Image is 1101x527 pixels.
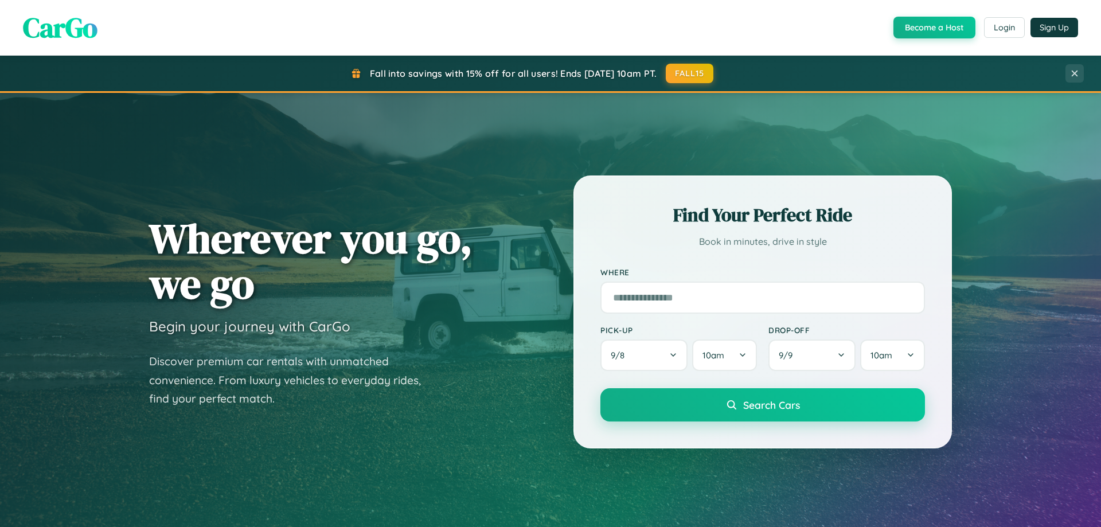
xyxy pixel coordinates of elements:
[1030,18,1078,37] button: Sign Up
[692,339,757,371] button: 10am
[984,17,1025,38] button: Login
[743,399,800,411] span: Search Cars
[600,202,925,228] h2: Find Your Perfect Ride
[870,350,892,361] span: 10am
[600,339,688,371] button: 9/8
[600,388,925,421] button: Search Cars
[149,352,436,408] p: Discover premium car rentals with unmatched convenience. From luxury vehicles to everyday rides, ...
[666,64,714,83] button: FALL15
[768,339,856,371] button: 9/9
[893,17,975,38] button: Become a Host
[149,318,350,335] h3: Begin your journey with CarGo
[149,216,473,306] h1: Wherever you go, we go
[23,9,97,46] span: CarGo
[768,325,925,335] label: Drop-off
[611,350,630,361] span: 9 / 8
[600,325,757,335] label: Pick-up
[860,339,925,371] button: 10am
[600,233,925,250] p: Book in minutes, drive in style
[779,350,798,361] span: 9 / 9
[370,68,657,79] span: Fall into savings with 15% off for all users! Ends [DATE] 10am PT.
[702,350,724,361] span: 10am
[600,267,925,277] label: Where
